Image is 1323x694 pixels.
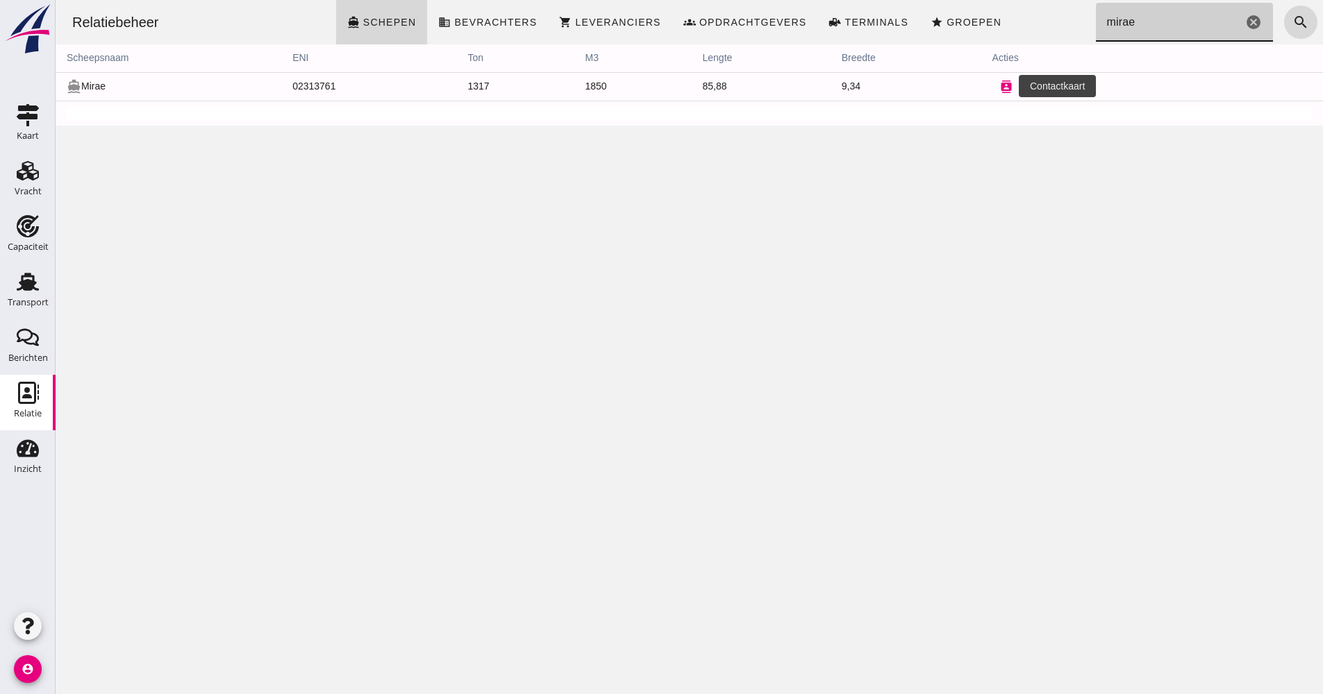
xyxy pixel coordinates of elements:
[383,16,395,28] i: business
[518,72,635,101] td: 1850
[14,464,42,473] div: Inzicht
[926,44,1267,72] th: acties
[890,17,946,28] span: Groepen
[15,187,42,196] div: Vracht
[226,44,401,72] th: ENI
[945,81,957,93] i: contacts
[292,16,304,28] i: directions_boat
[628,16,640,28] i: groups
[972,81,985,93] i: edit
[1237,14,1254,31] i: search
[775,44,926,72] th: breedte
[11,79,26,94] i: directions_boat
[643,17,751,28] span: Opdrachtgevers
[1022,81,1035,93] i: attach_file
[3,3,53,55] img: logo-small.a267ee39.svg
[17,131,39,140] div: Kaart
[773,16,785,28] i: front_loader
[875,16,888,28] i: star
[998,81,1008,92] i: delete
[307,17,361,28] span: Schepen
[226,72,401,101] td: 02313761
[8,298,49,307] div: Transport
[398,17,481,28] span: Bevrachters
[519,17,605,28] span: Leveranciers
[14,655,42,683] i: account_circle
[401,72,518,101] td: 1317
[788,17,853,28] span: Terminals
[635,44,774,72] th: lengte
[401,44,518,72] th: ton
[518,44,635,72] th: m3
[635,72,774,101] td: 85,88
[775,72,926,101] td: 9,34
[14,409,42,418] div: Relatie
[6,12,115,32] div: Relatiebeheer
[504,16,516,28] i: shopping_cart
[8,353,48,362] div: Berichten
[1190,14,1206,31] i: Wis Zoeken...
[8,242,49,251] div: Capaciteit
